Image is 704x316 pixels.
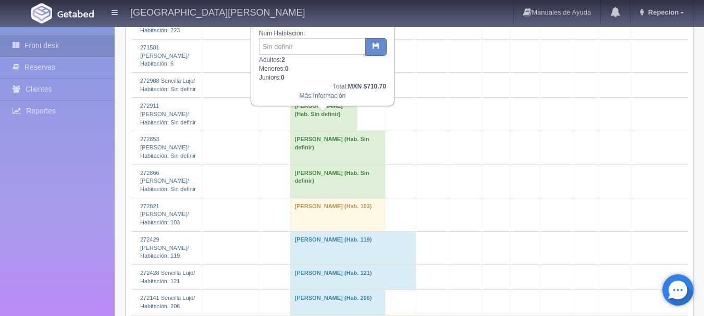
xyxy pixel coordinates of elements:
td: [PERSON_NAME] (Hab. 119) [290,231,416,264]
a: 272908 Sencilla Lujo/Habitación: Sin definir [140,78,196,92]
td: [PERSON_NAME] (Hab. 103) [290,198,385,231]
h4: [GEOGRAPHIC_DATA][PERSON_NAME] [130,5,305,18]
b: MXN $710.70 [348,83,386,90]
a: 272429 [PERSON_NAME]/Habitación: 119 [140,236,189,259]
td: [PERSON_NAME] (Hab. Sin definir) [290,165,385,198]
b: 2 [281,56,285,64]
img: Getabed [57,10,94,18]
td: [PERSON_NAME] (Hab. 121) [290,264,416,289]
input: Sin definir [259,38,366,55]
a: 272821 [PERSON_NAME]/Habitación: 103 [140,203,189,225]
td: [PERSON_NAME] (Hab. 206) [290,290,385,315]
a: 272866 [PERSON_NAME]/Habitación: Sin definir [140,170,196,192]
a: 272428 Sencilla Lujo/Habitación: 121 [140,270,195,284]
a: 272141 Sencilla Lujo/Habitación: 206 [140,295,195,309]
span: Repecion [646,8,679,16]
div: Total: [259,82,386,91]
a: Más Información [300,92,346,99]
b: 0 [285,65,289,72]
b: 0 [281,74,285,81]
a: 272853 [PERSON_NAME]/Habitación: Sin definir [140,136,196,158]
td: [PERSON_NAME] (Hab. Sin definir) [290,131,385,165]
a: 271581 [PERSON_NAME]/Habitación: 6 [140,44,189,67]
a: 272911 [PERSON_NAME]/Habitación: Sin definir [140,103,196,125]
td: [PERSON_NAME] (Hab. Sin definir) [290,98,357,131]
img: Getabed [31,3,52,23]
